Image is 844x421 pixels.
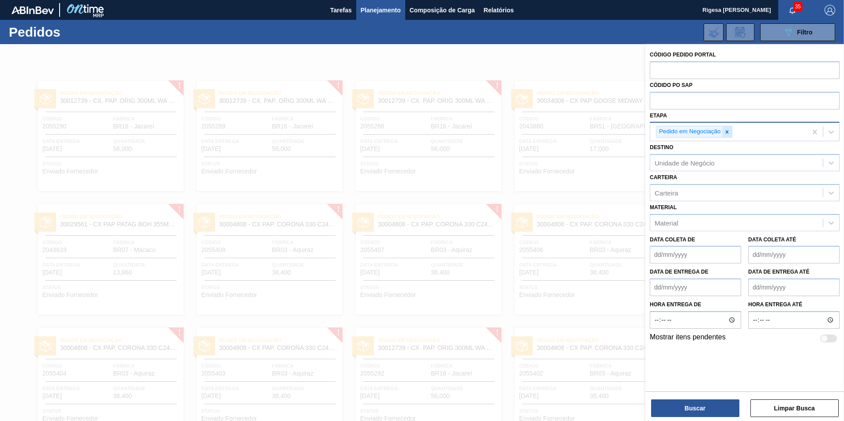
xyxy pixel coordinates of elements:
[650,204,677,210] label: Material
[650,82,693,88] label: Códido PO SAP
[650,113,667,119] label: Etapa
[410,5,475,15] span: Composição de Carga
[748,298,840,311] label: Hora entrega até
[655,189,678,196] div: Carteira
[650,52,716,58] label: Código Pedido Portal
[655,219,678,226] div: Material
[656,126,722,137] div: Pedido em Negociação
[650,278,741,296] input: dd/mm/yyyy
[650,174,677,180] label: Carteira
[9,27,141,37] h1: Pedidos
[650,333,726,344] label: Mostrar itens pendentes
[778,4,806,16] button: Notificações
[748,278,840,296] input: dd/mm/yyyy
[748,237,796,243] label: Data coleta até
[748,246,840,263] input: dd/mm/yyyy
[484,5,514,15] span: Relatórios
[330,5,352,15] span: Tarefas
[650,269,708,275] label: Data de Entrega de
[748,269,810,275] label: Data de Entrega até
[11,6,54,14] img: TNhmsLtSVTkK8tSr43FrP2fwEKptu5GPRR3wAAAABJRU5ErkJggg==
[650,237,695,243] label: Data coleta de
[650,246,741,263] input: dd/mm/yyyy
[655,159,715,167] div: Unidade de Negócio
[650,144,673,150] label: Destino
[825,5,835,15] img: Logout
[726,23,754,41] div: Solicitação de Revisão de Pedidos
[704,23,723,41] div: Importar Negociações dos Pedidos
[650,298,741,311] label: Hora entrega de
[797,29,813,36] span: Filtro
[793,2,803,11] span: 35
[760,23,835,41] button: Filtro
[361,5,401,15] span: Planejamento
